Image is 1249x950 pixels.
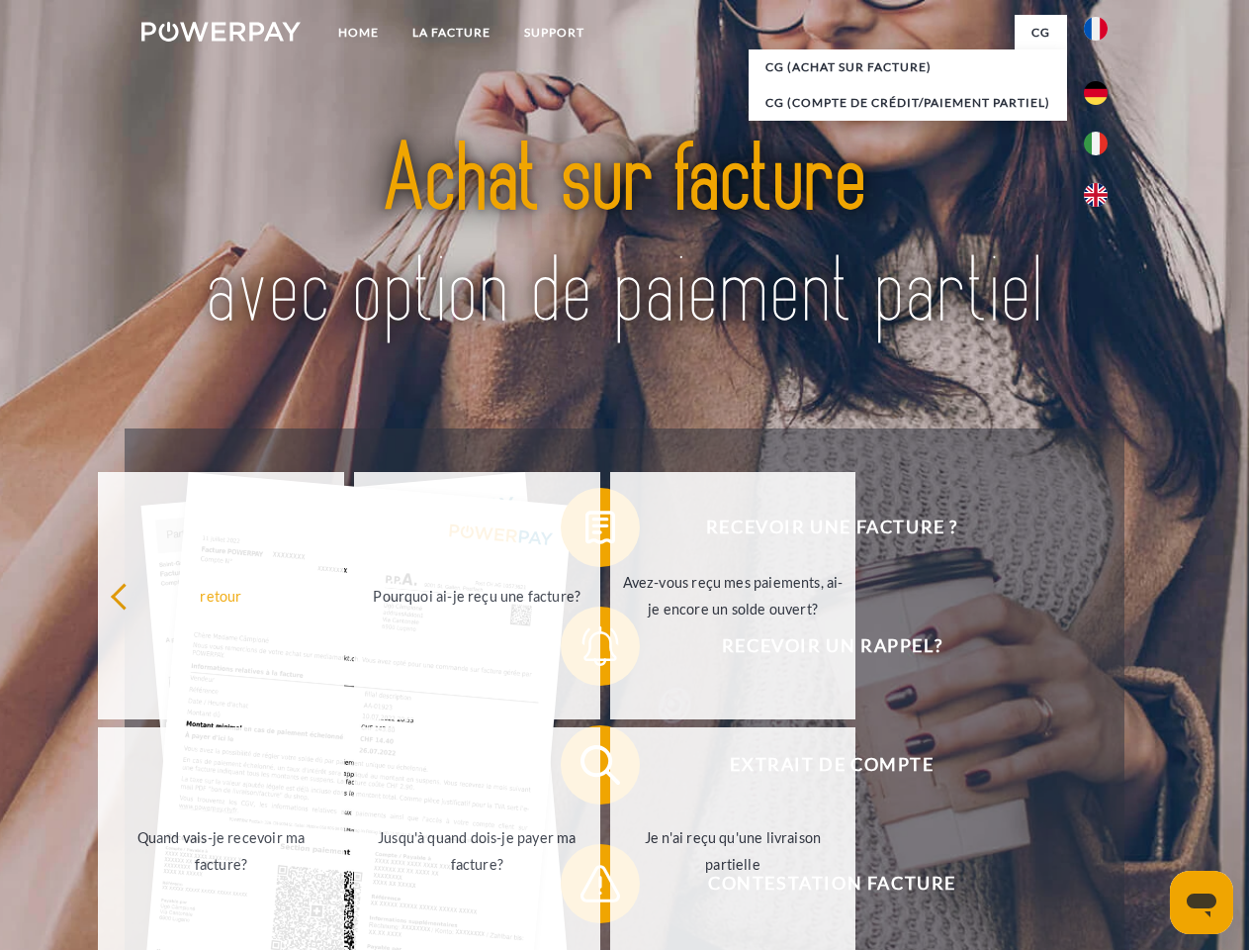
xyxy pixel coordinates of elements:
[622,569,845,622] div: Avez-vous reçu mes paiements, ai-je encore un solde ouvert?
[507,15,601,50] a: Support
[110,824,332,878] div: Quand vais-je recevoir ma facture?
[321,15,396,50] a: Home
[110,582,332,609] div: retour
[1015,15,1067,50] a: CG
[1170,871,1233,934] iframe: Bouton de lancement de la fenêtre de messagerie
[1084,183,1108,207] img: en
[610,472,856,719] a: Avez-vous reçu mes paiements, ai-je encore un solde ouvert?
[1084,81,1108,105] img: de
[366,582,588,609] div: Pourquoi ai-je reçu une facture?
[749,49,1067,85] a: CG (achat sur facture)
[141,22,301,42] img: logo-powerpay-white.svg
[1084,132,1108,155] img: it
[749,85,1067,121] a: CG (Compte de crédit/paiement partiel)
[622,824,845,878] div: Je n'ai reçu qu'une livraison partielle
[366,824,588,878] div: Jusqu'à quand dois-je payer ma facture?
[396,15,507,50] a: LA FACTURE
[1084,17,1108,41] img: fr
[189,95,1060,379] img: title-powerpay_fr.svg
